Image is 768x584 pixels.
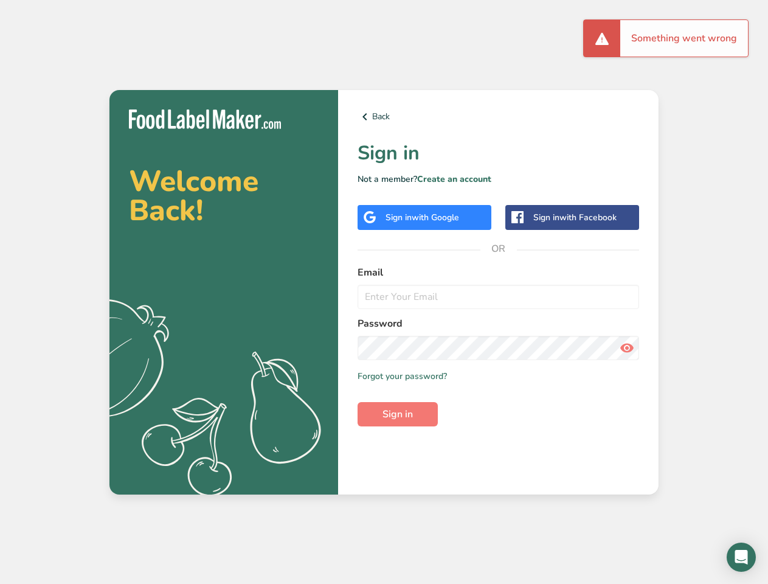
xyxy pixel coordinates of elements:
[412,212,459,223] span: with Google
[358,402,438,426] button: Sign in
[533,211,617,224] div: Sign in
[386,211,459,224] div: Sign in
[358,139,639,168] h1: Sign in
[358,173,639,186] p: Not a member?
[358,370,447,383] a: Forgot your password?
[358,316,639,331] label: Password
[620,20,748,57] div: Something went wrong
[559,212,617,223] span: with Facebook
[727,543,756,572] div: Open Intercom Messenger
[417,173,491,185] a: Create an account
[358,285,639,309] input: Enter Your Email
[358,109,639,124] a: Back
[129,167,319,225] h2: Welcome Back!
[358,265,639,280] label: Email
[382,407,413,422] span: Sign in
[129,109,281,130] img: Food Label Maker
[480,231,517,267] span: OR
